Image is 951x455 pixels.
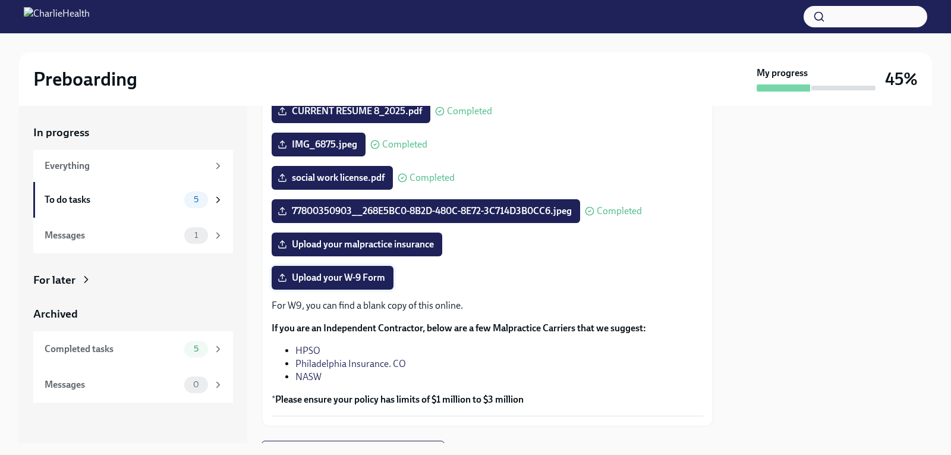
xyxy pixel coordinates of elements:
[280,172,385,184] span: social work license.pdf
[33,218,233,253] a: Messages1
[382,140,427,149] span: Completed
[33,182,233,218] a: To do tasks5
[33,67,137,91] h2: Preboarding
[272,322,646,334] strong: If you are an Independent Contractor, below are a few Malpractice Carriers that we suggest:
[187,195,206,204] span: 5
[275,394,524,405] strong: Please ensure your policy has limits of $1 million to $3 million
[33,272,233,288] a: For later
[45,378,180,391] div: Messages
[272,199,580,223] label: 77800350903__268E5BC0-8B2D-480C-8E72-3C714D3B0CC6.jpeg
[597,206,642,216] span: Completed
[280,272,385,284] span: Upload your W-9 Form
[186,380,206,389] span: 0
[295,358,406,369] a: Philadelphia Insurance. CO
[45,193,180,206] div: To do tasks
[187,231,205,240] span: 1
[410,173,455,183] span: Completed
[295,371,322,382] a: NASW
[33,331,233,367] a: Completed tasks5
[295,345,320,356] a: HPSO
[757,67,808,80] strong: My progress
[272,133,366,156] label: IMG_6875.jpeg
[33,367,233,403] a: Messages0
[33,272,75,288] div: For later
[280,205,572,217] span: 77800350903__268E5BC0-8B2D-480C-8E72-3C714D3B0CC6.jpeg
[33,150,233,182] a: Everything
[280,239,434,250] span: Upload your malpractice insurance
[45,343,180,356] div: Completed tasks
[45,159,208,172] div: Everything
[272,299,703,312] p: For W9, you can find a blank copy of this online.
[447,106,492,116] span: Completed
[280,105,422,117] span: CURRENT RESUME 8_2025.pdf
[33,306,233,322] a: Archived
[45,229,180,242] div: Messages
[272,166,393,190] label: social work license.pdf
[272,233,442,256] label: Upload your malpractice insurance
[33,125,233,140] a: In progress
[272,99,430,123] label: CURRENT RESUME 8_2025.pdf
[187,344,206,353] span: 5
[280,139,357,150] span: IMG_6875.jpeg
[885,68,918,90] h3: 45%
[24,7,90,26] img: CharlieHealth
[272,266,393,290] label: Upload your W-9 Form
